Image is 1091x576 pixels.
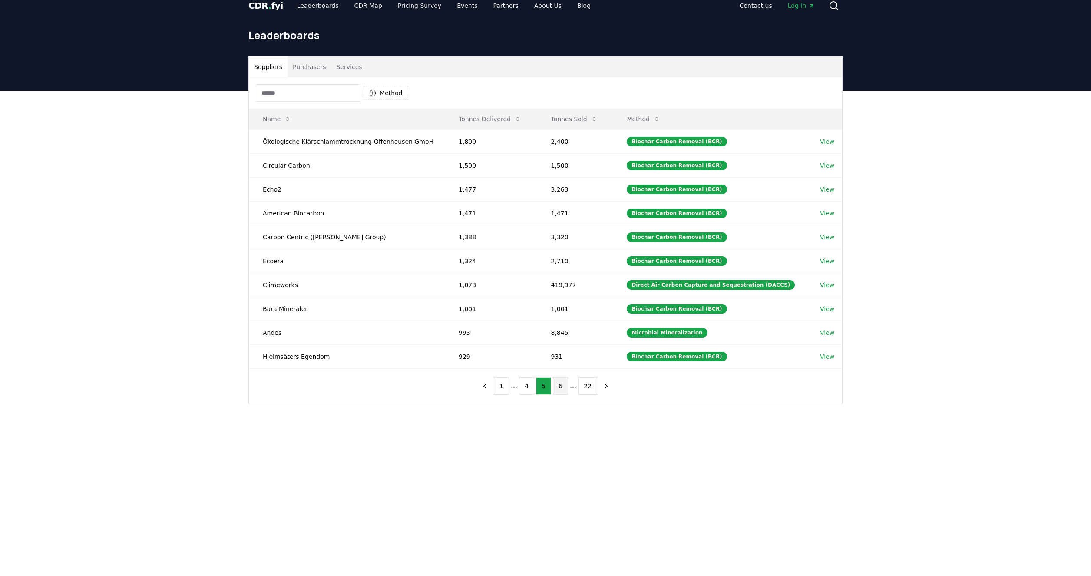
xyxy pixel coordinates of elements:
[248,0,283,11] span: CDR fyi
[820,209,834,218] a: View
[249,225,445,249] td: Carbon Centric ([PERSON_NAME] Group)
[331,56,367,77] button: Services
[627,137,727,146] div: Biochar Carbon Removal (BCR)
[537,273,613,297] td: 419,977
[445,201,537,225] td: 1,471
[477,377,492,395] button: previous page
[537,225,613,249] td: 3,320
[627,328,707,338] div: Microbial Mineralization
[788,1,815,10] span: Log in
[553,377,568,395] button: 6
[248,28,843,42] h1: Leaderboards
[452,110,528,128] button: Tonnes Delivered
[445,273,537,297] td: 1,073
[544,110,605,128] button: Tonnes Sold
[445,153,537,177] td: 1,500
[820,352,834,361] a: View
[445,129,537,153] td: 1,800
[445,297,537,321] td: 1,001
[249,344,445,368] td: Hjelmsäters Egendom
[364,86,408,100] button: Method
[249,321,445,344] td: Andes
[627,256,727,266] div: Biochar Carbon Removal (BCR)
[445,177,537,201] td: 1,477
[820,233,834,242] a: View
[570,381,576,391] li: ...
[820,257,834,265] a: View
[519,377,534,395] button: 4
[249,201,445,225] td: American Biocarbon
[627,352,727,361] div: Biochar Carbon Removal (BCR)
[249,129,445,153] td: Ökologische Klärschlammtrocknung Offenhausen GmbH
[599,377,614,395] button: next page
[249,56,288,77] button: Suppliers
[620,110,667,128] button: Method
[445,344,537,368] td: 929
[537,201,613,225] td: 1,471
[627,161,727,170] div: Biochar Carbon Removal (BCR)
[537,344,613,368] td: 931
[537,177,613,201] td: 3,263
[537,297,613,321] td: 1,001
[537,129,613,153] td: 2,400
[445,225,537,249] td: 1,388
[249,273,445,297] td: Climeworks
[536,377,551,395] button: 5
[445,249,537,273] td: 1,324
[627,280,795,290] div: Direct Air Carbon Capture and Sequestration (DACCS)
[268,0,271,11] span: .
[256,110,298,128] button: Name
[249,153,445,177] td: Circular Carbon
[445,321,537,344] td: 993
[249,297,445,321] td: Bara Mineraler
[820,305,834,313] a: View
[820,161,834,170] a: View
[537,153,613,177] td: 1,500
[820,185,834,194] a: View
[249,249,445,273] td: Ecoera
[820,137,834,146] a: View
[249,177,445,201] td: Echo2
[288,56,331,77] button: Purchasers
[537,321,613,344] td: 8,845
[537,249,613,273] td: 2,710
[511,381,517,391] li: ...
[627,304,727,314] div: Biochar Carbon Removal (BCR)
[627,232,727,242] div: Biochar Carbon Removal (BCR)
[820,328,834,337] a: View
[578,377,597,395] button: 22
[494,377,509,395] button: 1
[627,209,727,218] div: Biochar Carbon Removal (BCR)
[820,281,834,289] a: View
[627,185,727,194] div: Biochar Carbon Removal (BCR)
